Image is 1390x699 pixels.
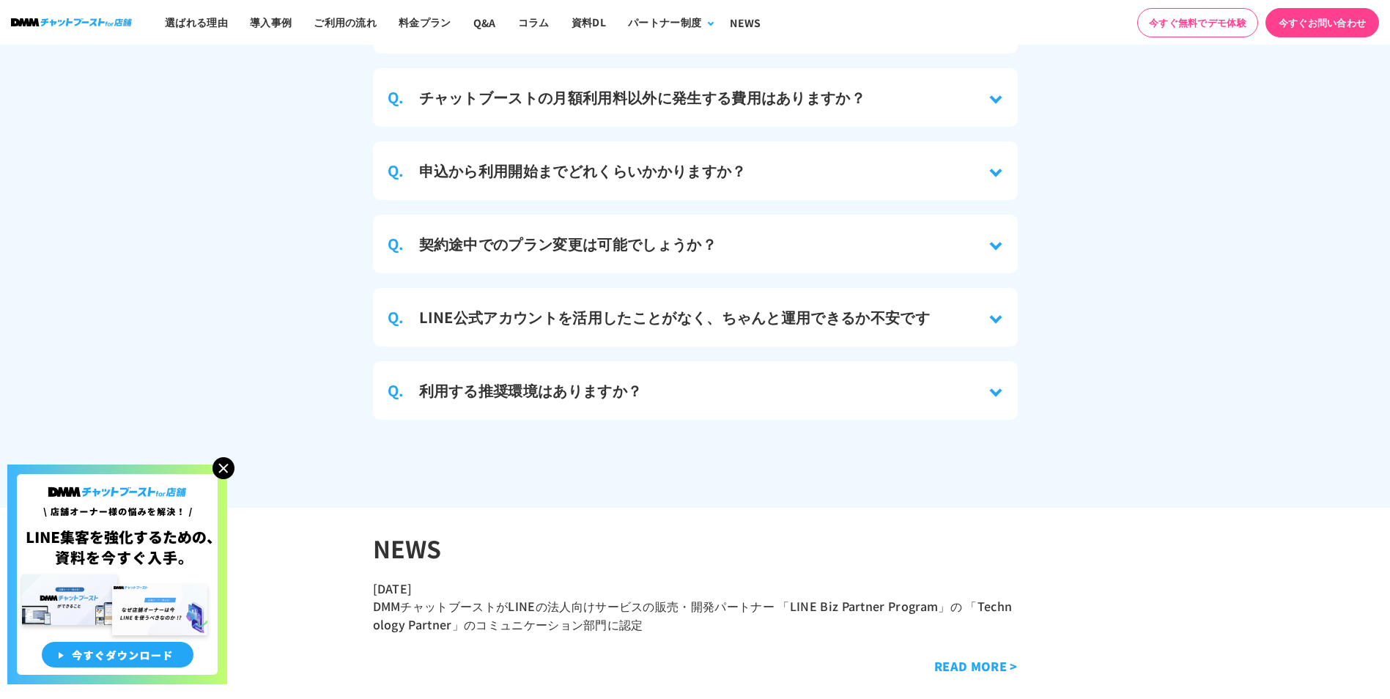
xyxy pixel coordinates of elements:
span: Q. [388,86,404,108]
h3: 契約途中でのプラン変更は可能でしょうか？ [419,233,717,255]
a: 今すぐ無料でデモ体験 [1137,8,1258,37]
h2: NEWS [373,531,1018,565]
a: 今すぐお問い合わせ [1265,8,1379,37]
span: Q. [388,306,404,328]
a: DMMチャットブーストがLINEの法人向けサービスの販売・開発パートナー 「LINE Biz Partner Program」の 「Technology Partner」のコミュニケーション部門に認定 [373,597,1013,633]
span: Q. [388,233,404,255]
h3: チャットブーストの月額利用料以外に発生する費用はありますか？ [419,86,866,108]
span: Q. [388,160,404,182]
span: Q. [388,380,404,402]
div: パートナー制度 [628,15,701,30]
a: READ MORE > [934,657,1018,675]
h3: 利用する推奨環境はありますか？ [419,380,643,402]
h3: 申込から利用開始までどれくらいかかりますか？ [419,160,747,182]
img: ロゴ [11,18,132,26]
img: 店舗オーナー様の悩みを解決!LINE集客を狂化するための資料を今すぐ入手! [7,465,227,684]
time: [DATE] [373,580,413,597]
a: 店舗オーナー様の悩みを解決!LINE集客を狂化するための資料を今すぐ入手! [7,465,227,482]
h3: LINE公式アカウントを活用したことがなく、ちゃんと運用できるか不安です [419,306,931,328]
